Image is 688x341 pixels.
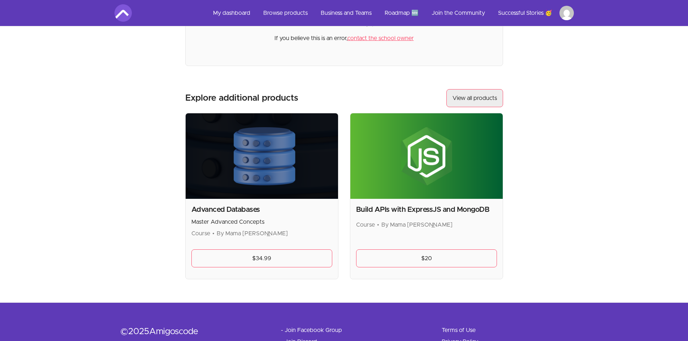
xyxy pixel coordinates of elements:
[492,4,558,22] a: Successful Stories 🥳
[347,35,414,41] a: contact the school owner
[191,218,332,226] p: Master Advanced Concepts
[281,326,342,335] a: - Join Facebook Group
[377,222,379,228] span: •
[559,6,574,20] img: Profile image for patrick vensilaus
[315,4,377,22] a: Business and Teams
[356,222,375,228] span: Course
[114,4,132,22] img: Amigoscode logo
[426,4,491,22] a: Join the Community
[207,4,574,22] nav: Main
[217,231,288,236] span: By Mama [PERSON_NAME]
[379,4,424,22] a: Roadmap 🆕
[446,89,503,107] a: View all products
[207,4,256,22] a: My dashboard
[186,113,338,199] img: Product image for Advanced Databases
[185,92,298,104] h3: Explore additional products
[356,205,497,215] h2: Build APIs with ExpressJS and MongoDB
[212,231,215,236] span: •
[191,231,210,236] span: Course
[356,249,497,267] a: $20
[258,4,313,22] a: Browse products
[191,205,332,215] h2: Advanced Databases
[120,326,258,337] div: © 2025 Amigoscode
[350,113,503,199] img: Product image for Build APIs with ExpressJS and MongoDB
[381,222,453,228] span: By Mama [PERSON_NAME]
[191,249,332,267] a: $34.99
[274,28,414,43] p: If you believe this is an error,
[442,326,476,335] a: Terms of Use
